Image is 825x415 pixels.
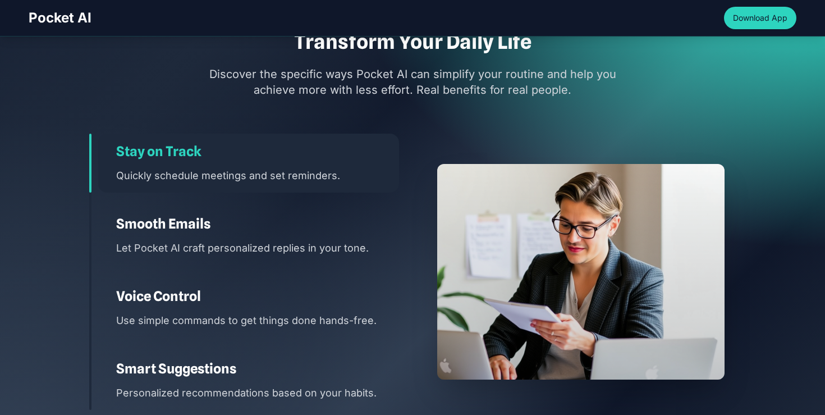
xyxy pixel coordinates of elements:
[116,360,399,378] h3: Smart Suggestions
[116,215,399,233] h3: Smooth Emails
[29,9,91,27] span: Pocket AI
[116,240,399,256] p: Let Pocket AI craft personalized replies in your tone.
[724,7,796,29] button: Download App
[116,312,399,329] p: Use simple commands to get things done hands-free.
[116,143,399,161] h3: Stay on Track
[116,167,399,184] p: Quickly schedule meetings and set reminders.
[116,385,399,401] p: Personalized recommendations based on your habits.
[116,288,399,305] h3: Voice Control
[29,30,796,53] h2: Transform Your Daily Life
[197,66,628,98] p: Discover the specific ways Pocket AI can simplify your routine and help you achieve more with les...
